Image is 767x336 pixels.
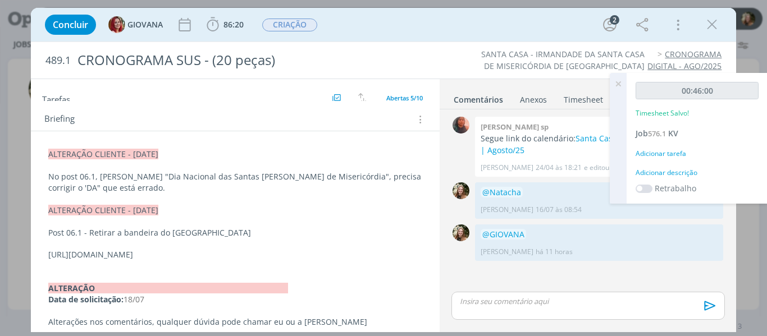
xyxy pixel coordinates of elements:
span: GIOVANA [127,21,163,29]
a: SANTA CASA - IRMANDADE DA SANTA CASA DE MISERICÓRDIA DE [GEOGRAPHIC_DATA] [481,49,645,71]
strong: ALTERAÇÃO [48,283,288,293]
p: No post 06.1, [PERSON_NAME] "Dia Nacional das Santas [PERSON_NAME] de Misericórdia", precisa corr... [48,171,423,194]
img: L [453,224,469,241]
div: Anexos [520,94,547,105]
span: Concluir [53,20,88,29]
img: L [453,182,469,199]
span: KV [668,128,678,139]
span: @Natacha [482,187,521,197]
p: [PERSON_NAME] [481,163,533,173]
button: CRIAÇÃO [262,18,318,32]
div: Adicionar tarefa [636,149,759,159]
a: Job576.1KV [636,128,678,139]
a: CRONOGRAMA DIGITAL - AGO/2025 [647,49,722,71]
a: Timesheet [563,89,604,105]
a: Comentários [453,89,504,105]
img: G [108,16,125,33]
strong: Data de solicitação: [48,294,124,305]
span: 86:20 [223,19,244,30]
span: Briefing [44,112,75,127]
label: Retrabalho [655,182,696,194]
span: 489.1 [45,54,71,67]
p: [PERSON_NAME] [481,205,533,215]
p: [URL][DOMAIN_NAME] [48,249,423,260]
span: ALTERAÇÃO CLIENTE - [DATE] [48,149,158,159]
p: Timesheet Salvo! [636,108,689,118]
p: Alterações nos comentários, qualquer dúvida pode chamar eu ou a [PERSON_NAME] [48,316,423,328]
p: [PERSON_NAME] [481,247,533,257]
p: Segue link do calendário: [481,133,718,156]
span: 18/07 [124,294,144,305]
div: 2 [610,15,619,25]
span: Tarefas [42,91,70,105]
span: Abertas 5/10 [386,94,423,102]
p: Post 06.1 - Retirar a bandeira do [GEOGRAPHIC_DATA] [48,227,423,238]
span: 576.1 [648,128,666,139]
img: arrow-down-up.svg [358,93,366,103]
span: e editou [584,163,609,173]
a: Santa Casa SUS | Calendário Editorial | Agosto/25 [481,133,718,155]
span: há 11 horas [536,247,573,257]
button: 86:20 [204,16,246,34]
span: @GIOVANA [482,229,524,240]
div: dialog [31,8,737,332]
b: [PERSON_NAME] sp [481,122,549,132]
span: 16/07 às 08:54 [536,205,582,215]
img: C [453,117,469,134]
div: Adicionar descrição [636,168,759,178]
span: 24/04 às 18:21 [536,163,582,173]
button: GGIOVANA [108,16,163,33]
span: ALTERAÇÃO CLIENTE - [DATE] [48,205,158,215]
span: CRIAÇÃO [262,19,317,31]
button: Concluir [45,15,96,35]
div: CRONOGRAMA SUS - (20 peças) [73,47,435,74]
button: 2 [601,16,619,34]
